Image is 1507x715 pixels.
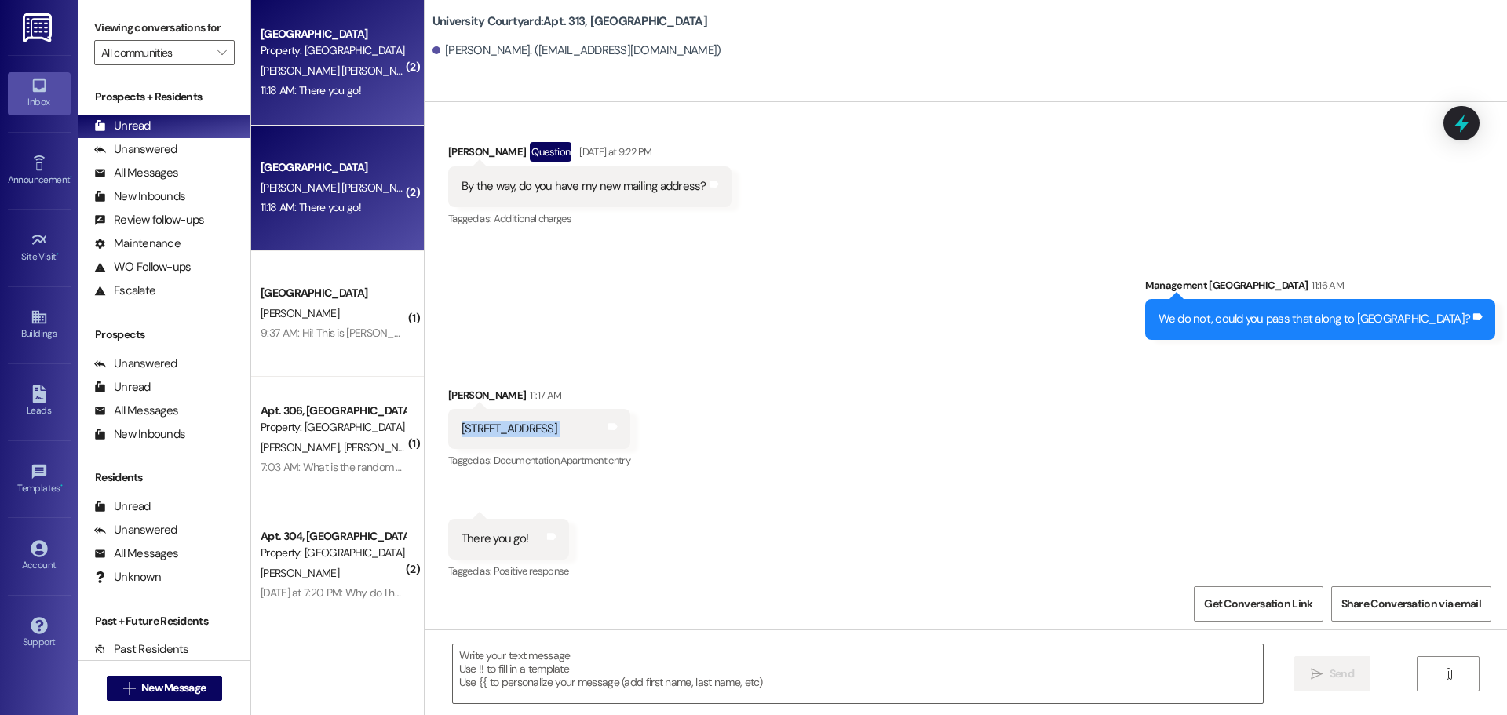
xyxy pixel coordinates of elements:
[575,144,651,160] div: [DATE] at 9:22 PM
[494,454,560,467] span: Documentation ,
[261,419,406,436] div: Property: [GEOGRAPHIC_DATA]
[94,16,235,40] label: Viewing conversations for
[8,458,71,501] a: Templates •
[94,545,178,562] div: All Messages
[448,449,630,472] div: Tagged as:
[141,680,206,696] span: New Message
[78,326,250,343] div: Prospects
[78,613,250,629] div: Past + Future Residents
[8,535,71,578] a: Account
[261,42,406,59] div: Property: [GEOGRAPHIC_DATA]
[462,531,528,547] div: There you go!
[8,72,71,115] a: Inbox
[261,440,344,454] span: [PERSON_NAME]
[94,379,151,396] div: Unread
[1443,668,1454,680] i: 
[57,249,59,260] span: •
[1330,666,1354,682] span: Send
[1331,586,1491,622] button: Share Conversation via email
[261,64,420,78] span: [PERSON_NAME] [PERSON_NAME]
[107,676,223,701] button: New Message
[1341,596,1481,612] span: Share Conversation via email
[448,207,732,230] div: Tagged as:
[261,585,975,600] div: [DATE] at 7:20 PM: Why do I have two rent charges on my account for unit 304? I paid rent for uni...
[448,560,569,582] div: Tagged as:
[261,285,406,301] div: [GEOGRAPHIC_DATA]
[1294,656,1370,691] button: Send
[494,564,569,578] span: Positive response
[462,178,706,195] div: By the way, do you have my new mailing address?
[526,387,561,403] div: 11:17 AM
[94,259,191,275] div: WO Follow-ups
[261,83,361,97] div: 11:18 AM: There you go!
[94,212,204,228] div: Review follow-ups
[560,454,630,467] span: Apartment entry
[1194,586,1323,622] button: Get Conversation Link
[448,387,630,409] div: [PERSON_NAME]
[94,569,161,585] div: Unknown
[530,142,571,162] div: Question
[94,403,178,419] div: All Messages
[94,118,151,134] div: Unread
[60,480,63,491] span: •
[94,522,177,538] div: Unanswered
[1311,668,1323,680] i: 
[261,403,406,419] div: Apt. 306, [GEOGRAPHIC_DATA]
[94,283,155,299] div: Escalate
[70,172,72,183] span: •
[78,89,250,105] div: Prospects + Residents
[494,212,571,225] span: Additional charges
[101,40,210,65] input: All communities
[261,326,735,340] div: 9:37 AM: Hi! This is [PERSON_NAME], I was wondering if you had any update on our application proc...
[23,13,55,42] img: ResiDesk Logo
[94,356,177,372] div: Unanswered
[1308,277,1344,294] div: 11:16 AM
[78,469,250,486] div: Residents
[94,141,177,158] div: Unanswered
[261,200,361,214] div: 11:18 AM: There you go!
[217,46,226,59] i: 
[1159,311,1471,327] div: We do not, could you pass that along to [GEOGRAPHIC_DATA]?
[123,682,135,695] i: 
[94,426,185,443] div: New Inbounds
[261,460,435,474] div: 7:03 AM: What is the random $95 for?
[8,304,71,346] a: Buildings
[94,165,178,181] div: All Messages
[1145,277,1496,299] div: Management [GEOGRAPHIC_DATA]
[94,641,189,658] div: Past Residents
[261,181,420,195] span: [PERSON_NAME] [PERSON_NAME]
[8,227,71,269] a: Site Visit •
[94,498,151,515] div: Unread
[462,421,557,437] div: [STREET_ADDRESS]
[261,159,406,176] div: [GEOGRAPHIC_DATA]
[432,13,707,30] b: University Courtyard: Apt. 313, [GEOGRAPHIC_DATA]
[1204,596,1312,612] span: Get Conversation Link
[261,26,406,42] div: [GEOGRAPHIC_DATA]
[432,42,721,59] div: [PERSON_NAME]. ([EMAIL_ADDRESS][DOMAIN_NAME])
[8,381,71,423] a: Leads
[94,235,181,252] div: Maintenance
[261,566,339,580] span: [PERSON_NAME]
[261,528,406,545] div: Apt. 304, [GEOGRAPHIC_DATA]
[343,440,421,454] span: [PERSON_NAME]
[261,545,406,561] div: Property: [GEOGRAPHIC_DATA]
[8,612,71,655] a: Support
[448,142,732,167] div: [PERSON_NAME]
[94,188,185,205] div: New Inbounds
[261,306,339,320] span: [PERSON_NAME]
